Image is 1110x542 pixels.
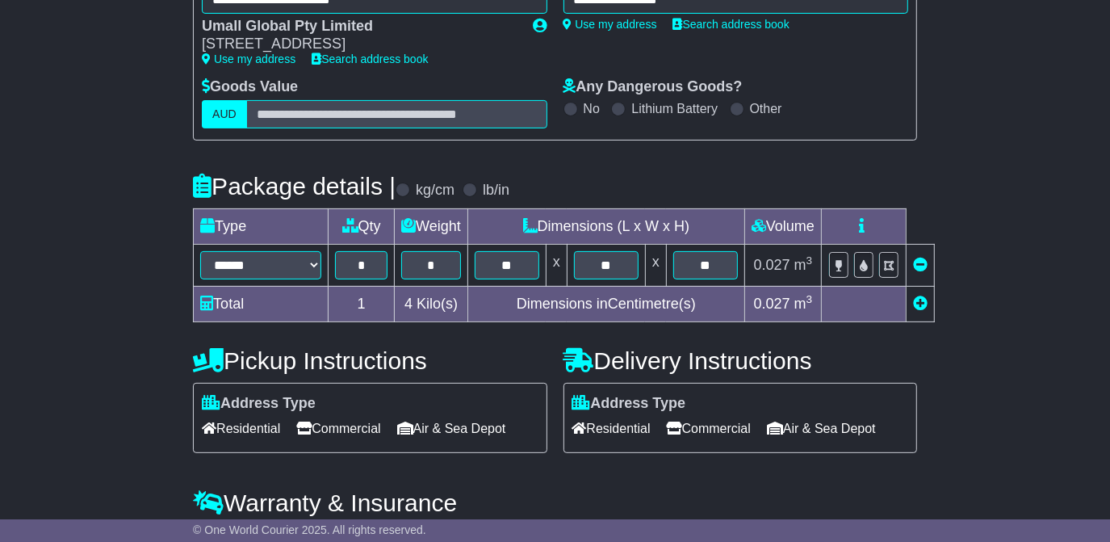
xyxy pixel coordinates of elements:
[483,182,509,200] label: lb/in
[744,208,821,244] td: Volume
[202,36,517,53] div: [STREET_ADDRESS]
[563,347,917,374] h4: Delivery Instructions
[767,416,876,441] span: Air & Sea Depot
[806,254,813,267] sup: 3
[202,395,316,413] label: Address Type
[202,100,247,128] label: AUD
[631,101,718,116] label: Lithium Battery
[397,416,506,441] span: Air & Sea Depot
[194,286,329,321] td: Total
[913,257,928,273] a: Remove this item
[794,296,813,312] span: m
[202,78,298,96] label: Goods Value
[202,53,295,65] a: Use my address
[572,416,651,441] span: Residential
[645,244,666,286] td: x
[546,244,567,286] td: x
[467,208,744,244] td: Dimensions (L x W x H)
[794,257,813,273] span: m
[754,296,790,312] span: 0.027
[193,523,426,536] span: © One World Courier 2025. All rights reserved.
[913,296,928,312] a: Add new item
[806,293,813,305] sup: 3
[312,53,428,65] a: Search address book
[754,257,790,273] span: 0.027
[202,18,517,36] div: Umall Global Pty Limited
[395,286,468,321] td: Kilo(s)
[563,18,657,31] a: Use my address
[329,208,395,244] td: Qty
[673,18,790,31] a: Search address book
[329,286,395,321] td: 1
[404,296,413,312] span: 4
[750,101,782,116] label: Other
[467,286,744,321] td: Dimensions in Centimetre(s)
[572,395,686,413] label: Address Type
[667,416,751,441] span: Commercial
[416,182,454,200] label: kg/cm
[194,208,329,244] td: Type
[193,347,547,374] h4: Pickup Instructions
[193,173,396,200] h4: Package details |
[584,101,600,116] label: No
[202,416,280,441] span: Residential
[296,416,380,441] span: Commercial
[563,78,743,96] label: Any Dangerous Goods?
[395,208,468,244] td: Weight
[193,489,917,516] h4: Warranty & Insurance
